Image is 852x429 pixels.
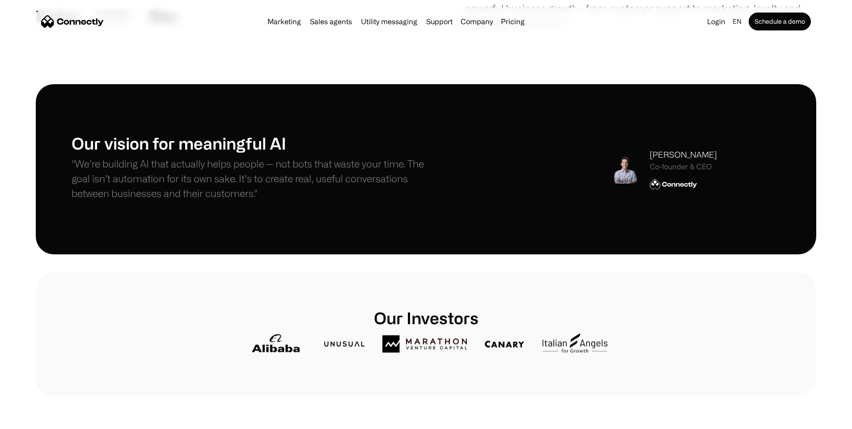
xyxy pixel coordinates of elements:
a: Marketing [264,18,305,25]
a: Utility messaging [357,18,421,25]
a: Sales agents [306,18,356,25]
div: Co-founder & CEO [650,163,717,171]
aside: Language selected: English [9,412,54,426]
div: Company [458,15,496,28]
a: Support [423,18,456,25]
a: Schedule a demo [749,13,811,30]
div: Company [461,15,493,28]
div: [PERSON_NAME] [650,149,717,161]
a: Pricing [497,18,528,25]
h1: Our Investors [245,308,607,327]
h1: Our vision for meaningful AI [72,133,426,153]
div: en [733,15,742,28]
p: "We’re building AI that actually helps people — not bots that waste your time. The goal isn’t aut... [72,156,426,201]
a: Login [704,15,729,28]
ul: Language list [18,413,54,426]
div: en [729,15,747,28]
a: home [41,15,104,28]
